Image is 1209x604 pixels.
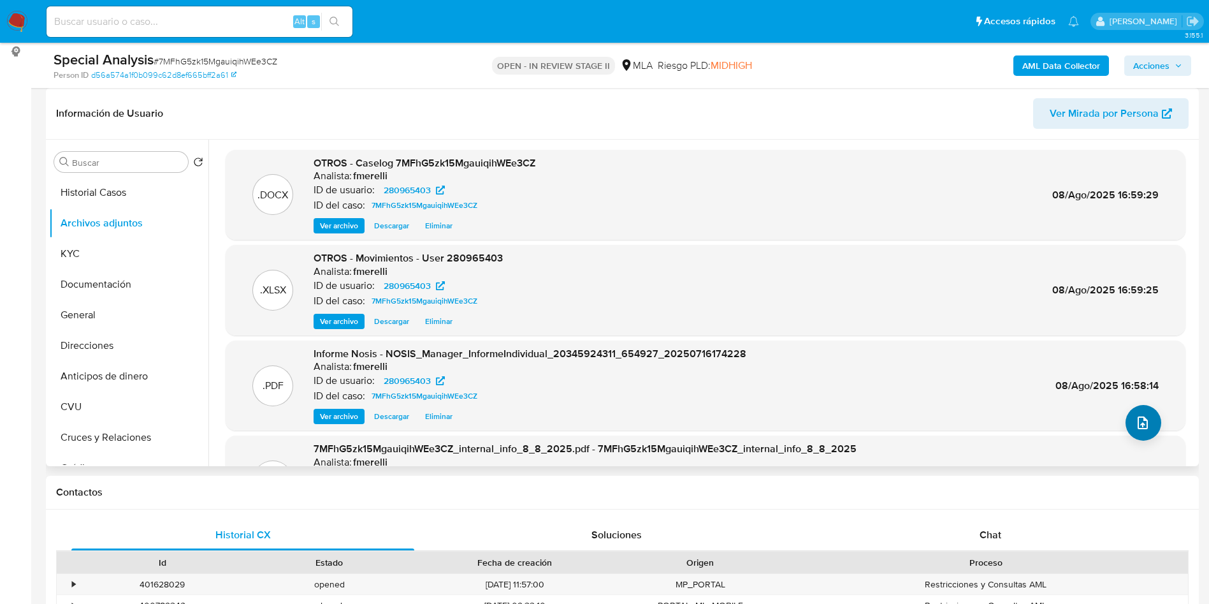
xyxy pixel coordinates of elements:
span: 7MFhG5zk15MgauiqihWEe3CZ [372,198,477,213]
span: 3.155.1 [1185,30,1203,40]
b: AML Data Collector [1022,55,1100,76]
div: Proceso [793,556,1179,569]
button: Descargar [368,218,416,233]
span: Historial CX [215,527,271,542]
button: Ver archivo [314,218,365,233]
p: ID de usuario: [314,279,375,292]
button: Ver archivo [314,409,365,424]
h6: fmerelli [353,265,387,278]
button: search-icon [321,13,347,31]
button: Anticipos de dinero [49,361,208,392]
p: ID de usuario: [314,184,375,196]
span: Eliminar [425,315,452,328]
h6: fmerelli [353,456,387,469]
span: 280965403 [384,278,431,293]
span: Alt [294,15,305,27]
span: Accesos rápidos [984,15,1055,28]
h6: fmerelli [353,170,387,182]
p: Analista: [314,265,352,278]
div: Id [88,556,237,569]
span: Eliminar [425,410,452,423]
span: 280965403 [384,182,431,198]
a: 7MFhG5zk15MgauiqihWEe3CZ [366,293,482,309]
span: Descargar [374,410,409,423]
span: Informe Nosis - NOSIS_Manager_InformeIndividual_20345924311_654927_20250716174228 [314,346,746,361]
span: 280965403 [384,373,431,388]
button: CVU [49,392,208,422]
a: Notificaciones [1068,16,1079,27]
p: ID del caso: [314,199,365,212]
p: ID de usuario: [314,374,375,387]
span: Ver Mirada por Persona [1050,98,1159,129]
span: 7MFhG5zk15MgauiqihWEe3CZ [372,293,477,309]
h6: fmerelli [353,360,387,373]
div: [DATE] 11:57:00 [413,574,617,595]
span: # 7MFhG5zk15MgauiqihWEe3CZ [154,55,277,68]
button: upload-file [1126,405,1161,441]
p: Analista: [314,456,352,469]
button: Eliminar [419,314,459,329]
span: Descargar [374,315,409,328]
button: Ver archivo [314,314,365,329]
span: Eliminar [425,219,452,232]
span: 7MFhG5zk15MgauiqihWEe3CZ_internal_info_8_8_2025.pdf - 7MFhG5zk15MgauiqihWEe3CZ_internal_info_8_8_... [314,441,857,456]
div: Restricciones y Consultas AML [784,574,1188,595]
p: Analista: [314,360,352,373]
span: s [312,15,315,27]
span: Acciones [1133,55,1169,76]
button: Descargar [368,314,416,329]
button: Historial Casos [49,177,208,208]
div: MLA [620,59,653,73]
input: Buscar [72,157,183,168]
p: OPEN - IN REVIEW STAGE II [492,57,615,75]
span: Chat [980,527,1001,542]
h1: Contactos [56,486,1189,499]
button: KYC [49,239,208,269]
span: Ver archivo [320,315,358,328]
button: Cruces y Relaciones [49,422,208,453]
button: Ver Mirada por Persona [1033,98,1189,129]
span: 08/Ago/2025 16:59:29 [1052,188,1159,202]
a: 280965403 [376,278,452,293]
div: • [72,578,75,591]
button: Documentación [49,269,208,300]
span: Soluciones [591,527,642,542]
button: AML Data Collector [1013,55,1109,76]
span: Riesgo PLD: [658,59,752,73]
input: Buscar usuario o caso... [47,13,352,30]
a: 280965403 [376,373,452,388]
p: yesica.facco@mercadolibre.com [1110,15,1182,27]
a: Salir [1186,15,1199,28]
p: Analista: [314,170,352,182]
button: Volver al orden por defecto [193,157,203,171]
p: .PDF [263,379,284,393]
span: Descargar [374,219,409,232]
a: 7MFhG5zk15MgauiqihWEe3CZ [366,388,482,404]
span: 08/Ago/2025 16:59:25 [1052,283,1159,297]
div: Estado [255,556,404,569]
button: Descargar [368,409,416,424]
b: Person ID [54,70,89,81]
span: Ver archivo [320,219,358,232]
a: d56a574a1f0b099c62d8ef665bff2a61 [91,70,236,81]
button: Eliminar [419,409,459,424]
button: Acciones [1124,55,1191,76]
div: 401628029 [79,574,246,595]
button: General [49,300,208,330]
a: 7MFhG5zk15MgauiqihWEe3CZ [366,198,482,213]
span: OTROS - Caselog 7MFhG5zk15MgauiqihWEe3CZ [314,156,535,170]
span: 08/Ago/2025 16:58:14 [1055,378,1159,393]
button: Buscar [59,157,69,167]
div: opened [246,574,413,595]
button: Archivos adjuntos [49,208,208,239]
h1: Información de Usuario [56,107,163,120]
p: ID del caso: [314,295,365,307]
div: Origen [626,556,775,569]
b: Special Analysis [54,49,154,70]
span: OTROS - Movimientos - User 280965403 [314,251,503,265]
div: MP_PORTAL [617,574,784,595]
span: 7MFhG5zk15MgauiqihWEe3CZ [372,388,477,404]
button: Eliminar [419,218,459,233]
p: .DOCX [257,188,288,202]
a: 280965403 [376,182,452,198]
